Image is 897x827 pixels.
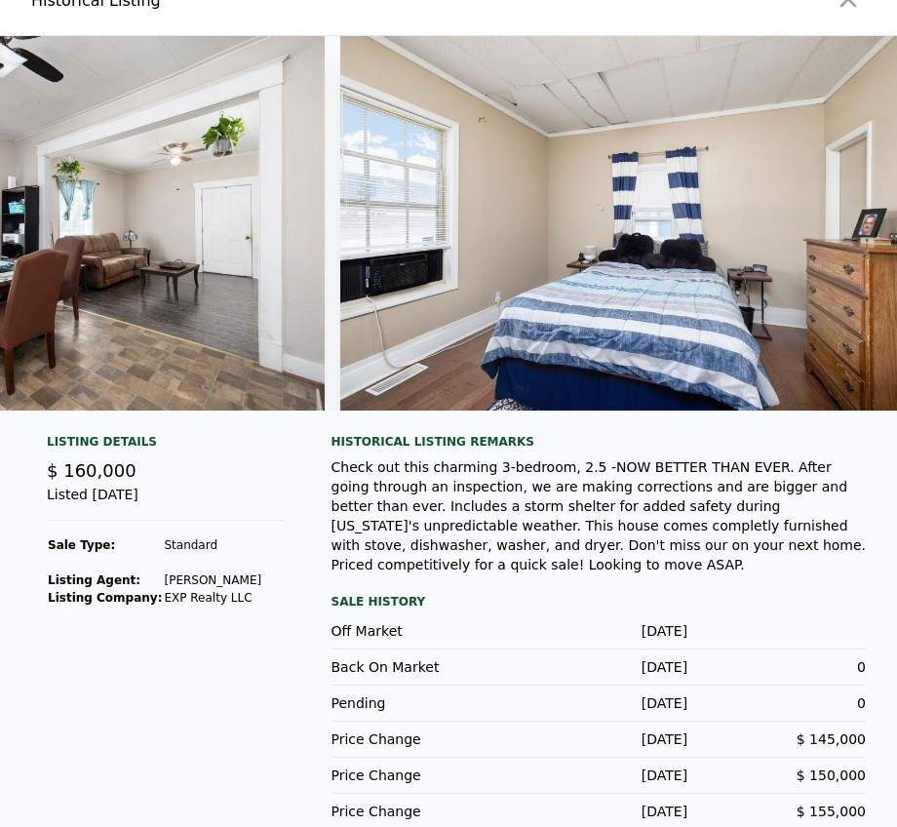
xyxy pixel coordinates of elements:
[331,802,510,821] div: Price Change
[509,802,687,821] div: [DATE]
[687,657,866,677] div: 0
[331,621,510,641] div: Off Market
[797,731,866,747] span: $ 145,000
[509,693,687,713] div: [DATE]
[509,729,687,749] div: [DATE]
[331,693,510,713] div: Pending
[797,804,866,819] span: $ 155,000
[331,657,510,677] div: Back On Market
[331,434,867,450] div: Historical Listing remarks
[331,766,510,785] div: Price Change
[163,571,262,589] td: [PERSON_NAME]
[163,589,262,607] td: EXP Realty LLC
[331,590,867,613] div: Sale History
[331,729,510,749] div: Price Change
[163,536,262,554] td: Standard
[48,538,115,552] strong: Sale Type:
[687,693,866,713] div: 0
[331,457,867,574] div: Check out this charming 3-bedroom, 2.5 -NOW BETTER THAN EVER. After going through an inspection, ...
[509,657,687,677] div: [DATE]
[797,768,866,783] span: $ 150,000
[509,766,687,785] div: [DATE]
[48,573,140,587] strong: Listing Agent:
[48,591,162,605] strong: Listing Company:
[509,621,687,641] div: [DATE]
[47,485,285,521] div: Listed [DATE]
[47,434,285,457] div: Listing Details
[47,460,136,481] span: $ 160,000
